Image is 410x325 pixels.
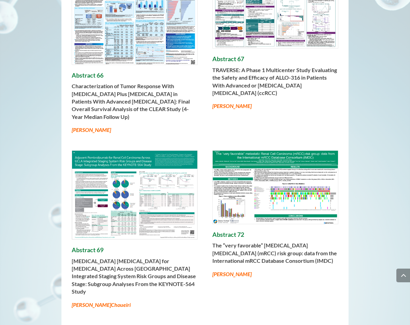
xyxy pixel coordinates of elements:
p: TRAVERSE: A Phase 1 Multicenter Study Evaluating the Safety and Efficacy of ALLO-316 in Patients ... [212,66,338,103]
em: [PERSON_NAME] [72,126,111,133]
em: [PERSON_NAME] [212,271,252,277]
h4: Abstract 66 [72,72,198,83]
h4: Abstract 72 [212,231,338,242]
img: Valisha_Shah_72 [213,151,338,224]
p: [MEDICAL_DATA] [MEDICAL_DATA] for [MEDICAL_DATA] Across [GEOGRAPHIC_DATA] Integrated Staging Syst... [72,257,198,301]
em: [PERSON_NAME] [72,301,111,308]
h4: Abstract 69 [72,246,198,257]
h4: Abstract 67 [212,55,338,66]
em: Choueiri [111,301,131,308]
p: Characterization of Tumor Response With [MEDICAL_DATA] Plus [MEDICAL_DATA] in Patients With Advan... [72,82,198,126]
img: Toni_Choueiri_69 [72,151,197,239]
em: [PERSON_NAME] [212,103,252,109]
p: The “very favorable” [MEDICAL_DATA] [MEDICAL_DATA] (mRCC) risk group: data from the International... [212,242,338,270]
